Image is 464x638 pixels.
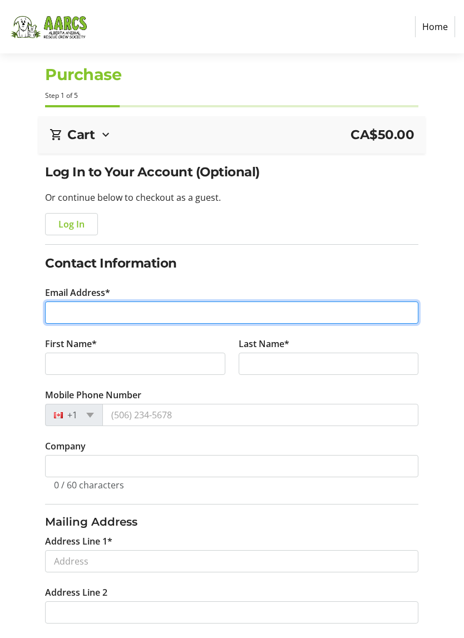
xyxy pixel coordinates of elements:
[45,254,418,273] h2: Contact Information
[239,337,289,350] label: Last Name*
[415,16,455,37] a: Home
[45,213,98,235] button: Log In
[45,191,418,204] p: Or continue below to checkout as a guest.
[102,404,418,426] input: (506) 234-5678
[45,535,112,548] label: Address Line 1*
[58,217,85,231] span: Log In
[45,286,110,299] label: Email Address*
[45,337,97,350] label: First Name*
[45,62,418,86] h1: Purchase
[9,4,88,49] img: Alberta Animal Rescue Crew Society's Logo
[45,439,86,453] label: Company
[67,125,95,144] h2: Cart
[54,479,124,491] tr-character-limit: 0 / 60 characters
[45,91,418,101] div: Step 1 of 5
[45,586,107,599] label: Address Line 2
[45,550,418,572] input: Address
[45,162,418,181] h2: Log In to Your Account (Optional)
[45,388,141,402] label: Mobile Phone Number
[45,513,418,530] h3: Mailing Address
[351,125,414,144] span: CA$50.00
[50,125,414,144] div: CartCA$50.00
